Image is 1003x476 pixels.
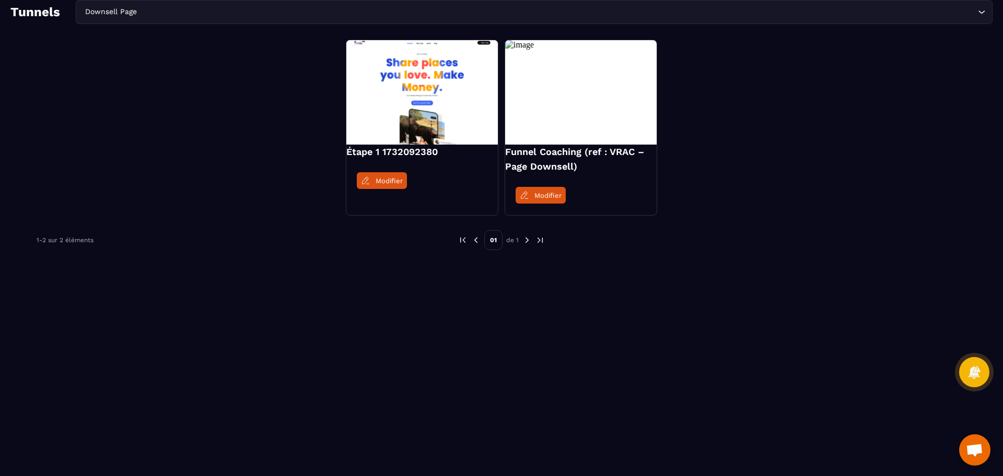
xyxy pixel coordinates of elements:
[10,2,60,22] h2: Tunnels
[357,172,407,189] a: Modifier
[516,187,566,204] a: Modifier
[505,40,534,50] img: image
[471,235,481,245] img: prev
[346,145,498,159] h4: Étape 1 1732092380
[506,236,519,244] p: de 1
[959,434,990,466] div: Mở cuộc trò chuyện
[346,40,498,145] img: image
[83,6,139,18] span: Downsell Page
[522,235,532,245] img: next
[505,145,657,174] h4: Funnel Coaching (ref : VRAC – Page Downsell)
[535,235,545,245] img: next
[534,192,562,199] span: Modifier
[458,235,468,245] img: prev
[139,6,975,18] input: Search for option
[376,177,403,185] span: Modifier
[484,230,503,250] p: 01
[37,236,94,244] p: 1-2 sur 2 éléments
